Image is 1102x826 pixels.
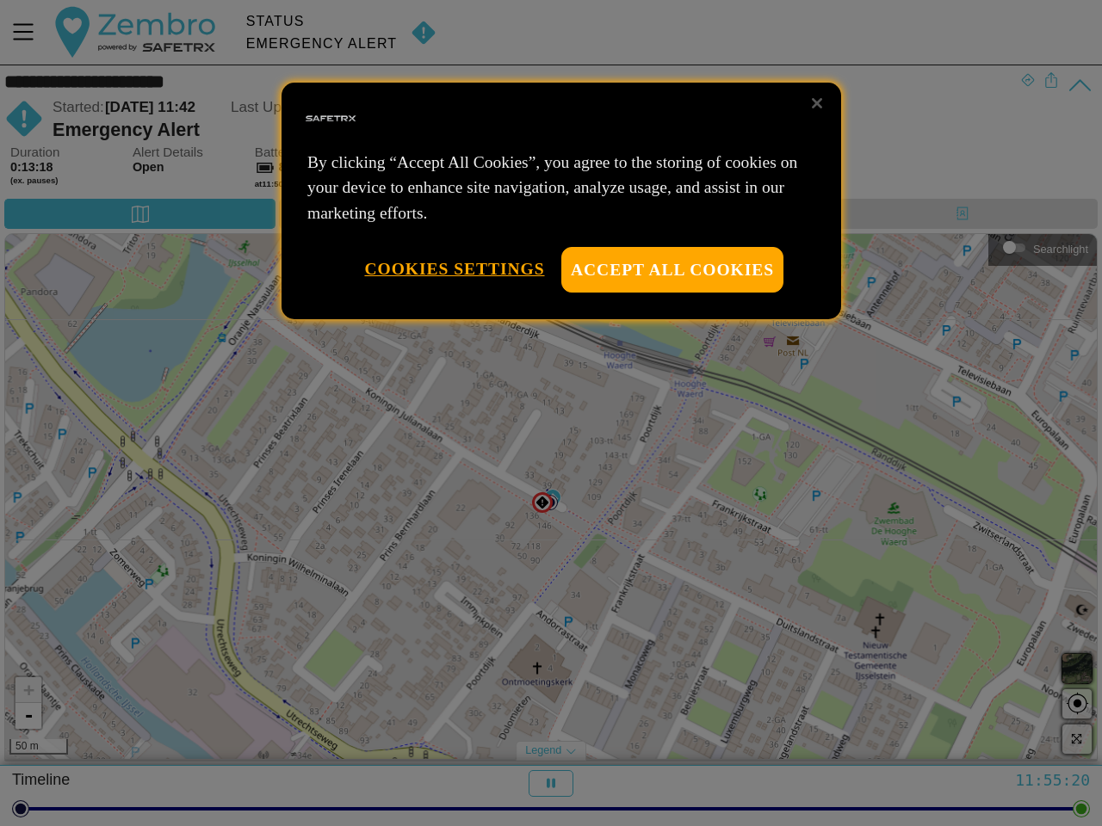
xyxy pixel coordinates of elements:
button: Cookies Settings [364,247,544,291]
div: Privacy [282,83,841,319]
button: Accept All Cookies [561,247,783,293]
button: Close [798,84,836,122]
p: By clicking “Accept All Cookies”, you agree to the storing of cookies on your device to enhance s... [307,150,815,225]
img: Safe Tracks [303,91,358,146]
